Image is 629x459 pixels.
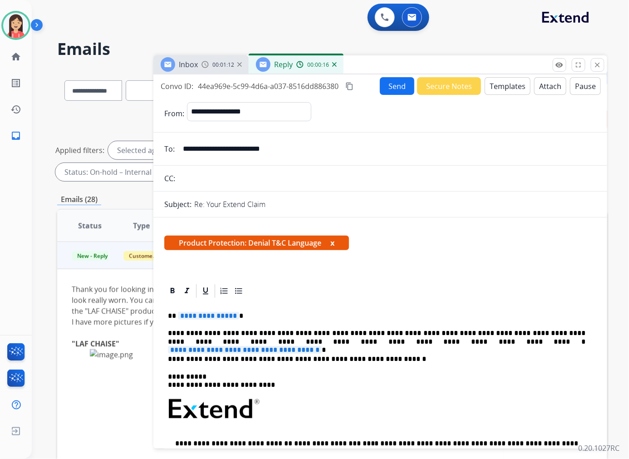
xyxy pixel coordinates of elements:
mat-icon: history [10,104,21,115]
button: Templates [485,77,531,95]
div: Bold [166,284,179,298]
mat-icon: close [594,61,602,69]
button: x [330,237,334,248]
p: Subject: [164,199,192,210]
button: Secure Notes [417,77,481,95]
div: Selected agents: 1 [108,141,188,159]
p: From: [164,108,184,119]
div: Thank you for looking into this for me. The pictures are below. The material on both pieces pulls... [72,284,490,316]
mat-icon: remove_red_eye [555,61,564,69]
button: Attach [534,77,566,95]
span: Reply [274,59,293,69]
span: Customer Support [123,251,182,261]
p: Re: Your Extend Claim [194,199,265,210]
div: Status: On-hold – Internal [55,163,173,181]
mat-icon: home [10,51,21,62]
p: Emails (28) [57,194,101,205]
p: Convo ID: [161,81,193,92]
span: New - Reply [72,251,113,261]
p: CC: [164,173,175,184]
span: Type [133,220,150,231]
span: 00:00:16 [307,61,329,69]
div: Ordered List [217,284,231,298]
mat-icon: fullscreen [575,61,583,69]
h2: Emails [57,40,607,58]
mat-icon: inbox [10,130,21,141]
button: Send [380,77,414,95]
p: To: [164,143,175,154]
b: "LAF CHAISE" [72,339,119,349]
span: Inbox [179,59,198,69]
button: Pause [570,77,601,95]
div: I have more pictures if you need them. [72,316,490,327]
div: Underline [199,284,212,298]
p: 0.20.1027RC [579,443,620,454]
span: Status [78,220,102,231]
span: 00:01:12 [212,61,234,69]
img: avatar [3,13,29,38]
span: Product Protection: Denial T&C Language [164,236,349,250]
div: Bullet List [232,284,246,298]
div: Italic [180,284,194,298]
mat-icon: content_copy [345,82,354,90]
span: 44ea969e-5c99-4d6a-a037-8516dd886380 [198,81,339,91]
mat-icon: list_alt [10,78,21,89]
p: Applied filters: [55,145,104,156]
